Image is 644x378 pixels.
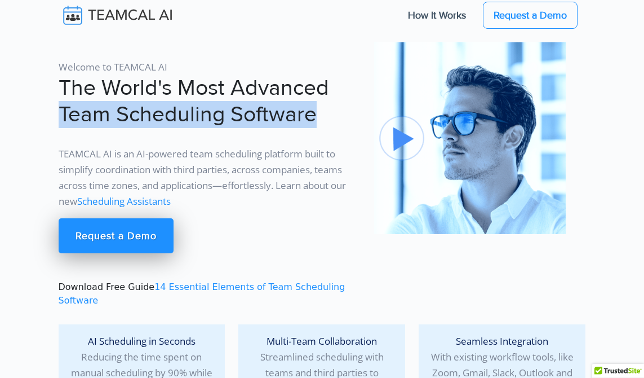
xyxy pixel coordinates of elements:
a: Scheduling Assistants [77,195,171,208]
a: Request a Demo [483,2,578,29]
a: Request a Demo [59,218,174,253]
h1: The World's Most Advanced Team Scheduling Software [59,75,361,128]
img: pic [374,42,566,234]
span: AI Scheduling in Seconds [88,335,196,348]
p: Welcome to TEAMCAL AI [59,59,361,75]
a: How It Works [397,3,477,27]
a: 14 Essential Elements of Team Scheduling Software [59,282,345,306]
span: Seamless Integration [456,335,548,348]
p: TEAMCAL AI is an AI-powered team scheduling platform built to simplify coordination with third pa... [59,146,361,209]
div: Download Free Guide [52,42,367,307]
span: Multi-Team Collaboration [267,335,377,348]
